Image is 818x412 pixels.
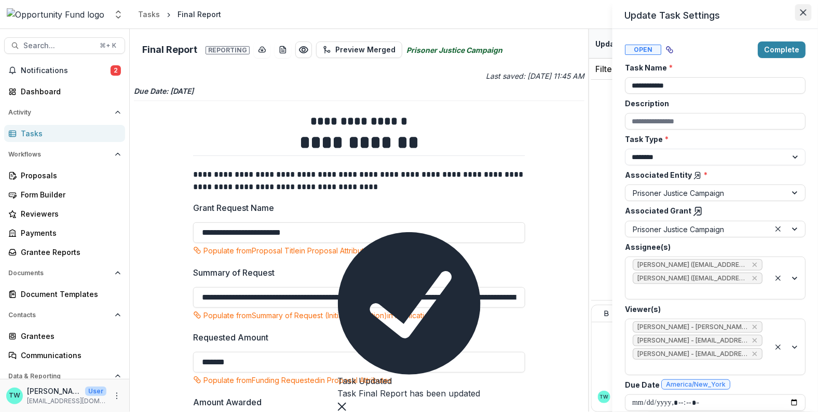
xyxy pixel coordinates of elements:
span: [PERSON_NAME] - [EMAIL_ADDRESS][DOMAIN_NAME] [637,337,747,344]
label: Description [625,98,799,109]
span: America/New_York [666,381,726,388]
div: Remove yvette shipman - yshipman@theopportunityfund.org [751,349,759,359]
div: Clear selected options [772,223,784,235]
div: Remove Bret Grote (bretgrote@abolitionistlawcenter.org) [751,260,759,270]
div: Clear selected options [772,272,784,285]
span: [PERSON_NAME] - [PERSON_NAME][EMAIL_ADDRESS][DOMAIN_NAME] [637,323,747,331]
label: Due Date [625,379,799,390]
div: Clear selected options [772,341,784,353]
div: Remove Jake Goodman - jgoodman@theopportunityfund.org [751,335,759,346]
label: Associated Grant [625,205,799,217]
button: Complete [758,41,806,58]
div: Remove Shandre Delaney (sd4hrc@gmail.com) [751,273,759,283]
button: Close [795,4,812,21]
span: [PERSON_NAME] ([EMAIL_ADDRESS][DOMAIN_NAME]) [637,275,747,282]
div: Remove Ti Wilhelm - twilhelm@theopportunityfund.org [751,322,759,332]
label: Assignee(s) [625,241,799,252]
button: View dependent tasks [661,41,678,58]
span: Open [625,45,661,55]
label: Viewer(s) [625,304,799,315]
label: Task Name [625,62,799,73]
span: [PERSON_NAME] - [EMAIL_ADDRESS][DOMAIN_NAME] [637,350,747,358]
span: [PERSON_NAME] ([EMAIL_ADDRESS][DOMAIN_NAME]) [637,261,747,268]
label: Associated Entity [625,169,799,180]
label: Task Type [625,134,799,145]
